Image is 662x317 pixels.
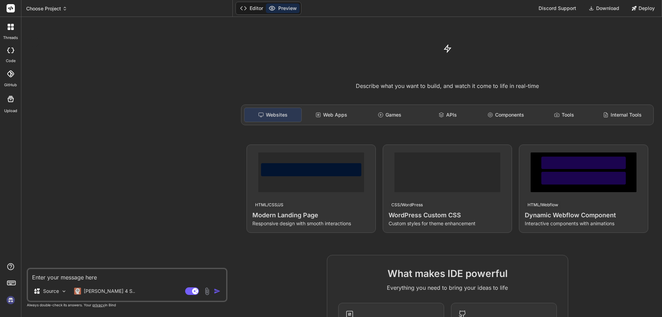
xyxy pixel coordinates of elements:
[30,105,192,110] span: ‌
[5,294,17,306] img: signin
[338,284,557,292] p: Everything you need to bring your ideas to life
[203,287,211,295] img: attachment
[536,108,593,122] div: Tools
[42,39,53,45] span: ‌
[252,201,286,209] div: HTML/CSS/JS
[389,220,506,227] p: Custom styles for theme enhancement
[3,35,18,41] label: threads
[525,210,642,220] h4: Dynamic Webflow Component
[30,84,38,92] span: ‌
[244,108,302,122] div: Websites
[30,113,159,118] span: ‌
[6,58,16,64] label: code
[205,127,211,132] span: ‌
[4,82,17,88] label: GitHub
[30,96,226,102] span: ‌
[594,108,651,122] div: Internal Tools
[41,85,63,91] span: ‌
[74,288,81,295] img: Claude 4 Sonnet
[252,220,370,227] p: Responsive design with smooth interactions
[43,288,59,295] p: Source
[338,266,557,281] h2: What makes IDE powerful
[303,108,360,122] div: Web Apps
[27,302,227,308] p: Always double-check its answers. Your in Bind
[525,220,642,227] p: Interactive components with animations
[195,127,201,132] span: ‌
[61,288,67,294] img: Pick Models
[30,59,177,65] span: ‌
[84,288,135,295] p: [PERSON_NAME] 4 S..
[266,3,300,13] button: Preview
[26,5,67,12] span: Choose Project
[4,108,17,114] label: Upload
[389,201,425,209] div: CSS/WordPress
[30,51,192,57] span: ‌
[237,3,266,13] button: Editor
[534,3,580,14] div: Discord Support
[361,108,418,122] div: Games
[30,37,39,47] span: ‌
[237,82,658,91] p: Describe what you want to build, and watch it come to life in real-time
[214,288,221,295] img: icon
[628,3,659,14] button: Deploy
[584,3,623,14] button: Download
[38,127,71,132] span: ‌
[92,303,105,307] span: privacy
[30,127,35,132] span: ‌
[419,108,476,122] div: APIs
[478,108,534,122] div: Components
[252,210,370,220] h4: Modern Landing Page
[215,127,220,132] span: ‌
[525,201,561,209] div: HTML/Webflow
[389,210,506,220] h4: WordPress Custom CSS
[237,65,658,78] h1: Turn ideas into code instantly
